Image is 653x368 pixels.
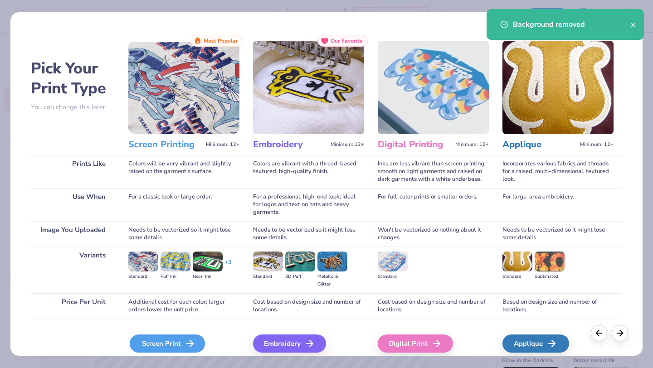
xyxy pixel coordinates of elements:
[204,38,238,44] span: Most Popular
[502,188,614,221] div: For large-area embroidery.
[378,334,453,353] div: Digital Print
[378,188,489,221] div: For full-color prints or smaller orders.
[502,155,614,188] div: Incorporates various fabrics and threads for a raised, multi-dimensional, textured look.
[253,293,364,319] div: Cost based on design size and number of locations.
[317,252,347,271] img: Metallic & Glitter
[31,188,115,221] div: Use When
[317,273,347,288] div: Metallic & Glitter
[128,252,158,271] img: Standard
[253,221,364,247] div: Needs to be vectorized so it might lose some details
[378,221,489,247] div: Won't be vectorized so nothing about it changes
[378,252,408,271] img: Standard
[502,273,532,281] div: Standard
[253,155,364,188] div: Colors are vibrant with a thread-based textured, high-quality finish.
[285,273,315,281] div: 3D Puff
[193,273,223,281] div: Neon Ink
[130,334,205,353] div: Screen Print
[502,293,614,319] div: Based on design size and number of locations.
[128,41,239,134] img: Screen Printing
[128,354,239,362] span: We'll vectorize your image.
[455,141,489,148] span: Minimum: 12+
[128,188,239,221] div: For a classic look or large order.
[128,293,239,319] div: Additional cost for each color; larger orders lower the unit price.
[630,19,637,30] button: close
[253,41,364,134] img: Embroidery
[225,258,231,274] div: + 3
[502,354,614,362] span: We'll vectorize your image.
[31,103,115,111] p: You can change this later.
[31,221,115,247] div: Image You Uploaded
[502,252,532,271] img: Standard
[331,38,363,44] span: Our Favorite
[128,273,158,281] div: Standard
[378,155,489,188] div: Inks are less vibrant than screen printing; smooth on light garments and raised on dark garments ...
[253,334,326,353] div: Embroidery
[502,41,614,134] img: Applique
[253,354,364,362] span: We'll vectorize your image.
[128,139,202,150] h3: Screen Printing
[331,141,364,148] span: Minimum: 12+
[285,252,315,271] img: 3D Puff
[378,293,489,319] div: Cost based on design size and number of locations.
[513,19,630,30] div: Background removed
[378,41,489,134] img: Digital Printing
[253,273,283,281] div: Standard
[161,273,190,281] div: Puff Ink
[31,247,115,293] div: Variants
[535,273,565,281] div: Sublimated
[206,141,239,148] span: Minimum: 12+
[31,155,115,188] div: Prints Like
[253,252,283,271] img: Standard
[193,252,223,271] img: Neon Ink
[128,221,239,247] div: Needs to be vectorized so it might lose some details
[253,139,327,150] h3: Embroidery
[580,141,614,148] span: Minimum: 12+
[502,139,576,150] h3: Applique
[253,188,364,221] div: For a professional, high-end look; ideal for logos and text on hats and heavy garments.
[31,293,115,319] div: Price Per Unit
[378,273,408,281] div: Standard
[378,139,452,150] h3: Digital Printing
[535,252,565,271] img: Sublimated
[502,334,569,353] div: Applique
[502,221,614,247] div: Needs to be vectorized so it might lose some details
[128,155,239,188] div: Colors will be very vibrant and slightly raised on the garment's surface.
[31,58,115,98] h2: Pick Your Print Type
[161,252,190,271] img: Puff Ink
